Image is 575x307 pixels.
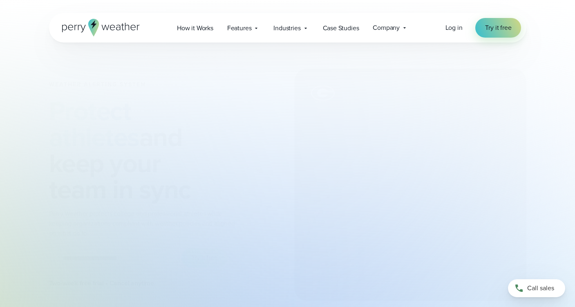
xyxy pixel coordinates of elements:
[177,23,213,33] span: How it Works
[445,23,463,33] a: Log in
[527,283,554,293] span: Call sales
[273,23,300,33] span: Industries
[475,18,521,38] a: Try it free
[445,23,463,32] span: Log in
[485,23,511,33] span: Try it free
[323,23,359,33] span: Case Studies
[227,23,252,33] span: Features
[508,279,565,297] a: Call sales
[373,23,400,33] span: Company
[316,20,366,36] a: Case Studies
[170,20,220,36] a: How it Works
